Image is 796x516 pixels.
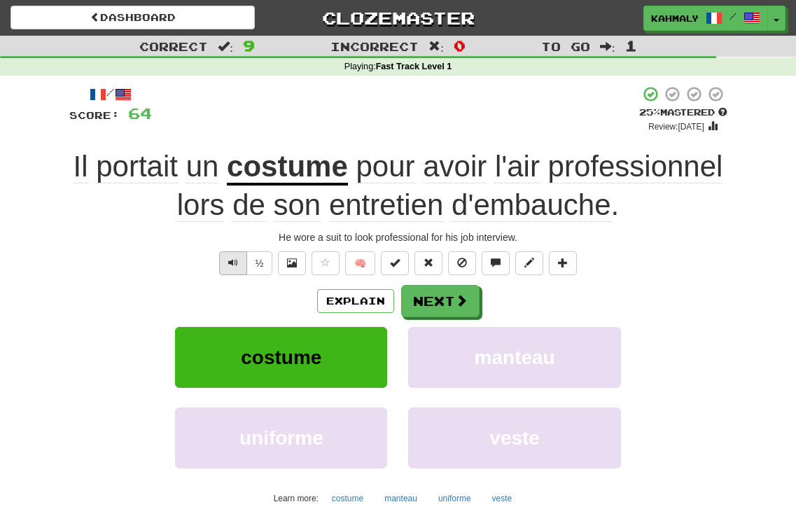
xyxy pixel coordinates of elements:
span: entretien [329,188,443,222]
span: / [729,11,736,21]
span: Score: [69,109,120,121]
button: Reset to 0% Mastered (alt+r) [414,251,442,275]
button: veste [484,488,520,509]
u: costume [227,150,348,186]
button: manteau [377,488,425,509]
span: : [428,41,444,53]
span: . [177,150,723,222]
small: Review: [DATE] [648,122,704,132]
button: Ignore sentence (alt+i) [448,251,476,275]
span: un [186,150,219,183]
a: Dashboard [11,6,255,29]
button: 🧠 [345,251,375,275]
span: To go [541,39,590,53]
small: Learn more: [274,494,319,503]
span: 64 [128,104,152,122]
button: Edit sentence (alt+d) [515,251,543,275]
span: kahmaly [651,12,699,25]
button: ½ [246,251,273,275]
span: 1 [625,37,637,54]
span: d'embauche [452,188,611,222]
span: 0 [454,37,466,54]
button: Add to collection (alt+a) [549,251,577,275]
button: manteau [408,327,620,388]
button: Discuss sentence (alt+u) [482,251,510,275]
a: Clozemaster [276,6,520,30]
span: uniforme [239,427,323,449]
button: Explain [317,289,394,313]
button: Play sentence audio (ctl+space) [219,251,247,275]
button: Set this sentence to 100% Mastered (alt+m) [381,251,409,275]
a: kahmaly / [643,6,768,31]
span: pour [356,150,414,183]
span: Incorrect [330,39,419,53]
span: de [232,188,265,222]
span: avoir [423,150,487,183]
span: costume [241,347,321,368]
button: costume [324,488,371,509]
span: manteau [475,347,555,368]
button: uniforme [175,407,387,468]
span: : [218,41,233,53]
button: costume [175,327,387,388]
span: lors [177,188,225,222]
span: : [600,41,615,53]
span: portait [96,150,178,183]
button: Next [401,285,480,317]
div: Mastered [639,106,727,119]
div: He wore a suit to look professional for his job interview. [69,230,727,244]
button: Favorite sentence (alt+f) [312,251,340,275]
button: veste [408,407,620,468]
div: Text-to-speech controls [216,251,273,275]
span: Il [74,150,88,183]
span: 9 [243,37,255,54]
span: l'air [495,150,540,183]
span: veste [489,427,540,449]
div: / [69,85,152,103]
span: 25 % [639,106,660,118]
strong: Fast Track Level 1 [376,62,452,71]
button: Show image (alt+x) [278,251,306,275]
span: Correct [139,39,208,53]
span: son [274,188,321,222]
span: professionnel [548,150,723,183]
button: uniforme [431,488,479,509]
